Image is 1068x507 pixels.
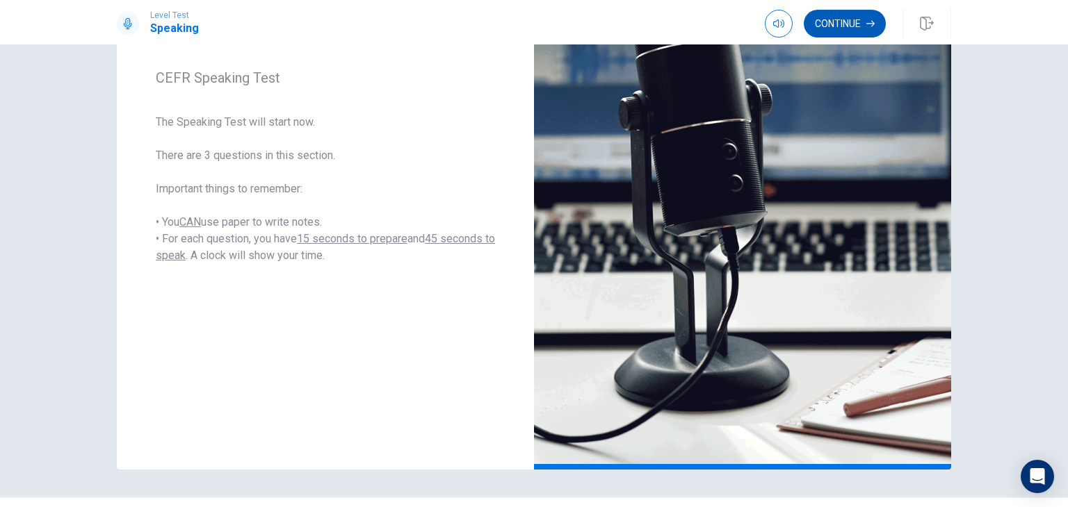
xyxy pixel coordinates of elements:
[156,114,495,264] span: The Speaking Test will start now. There are 3 questions in this section. Important things to reme...
[804,10,886,38] button: Continue
[150,20,199,37] h1: Speaking
[156,69,495,86] span: CEFR Speaking Test
[297,232,407,245] u: 15 seconds to prepare
[179,215,201,228] u: CAN
[150,10,199,20] span: Level Test
[1021,460,1054,493] div: Open Intercom Messenger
